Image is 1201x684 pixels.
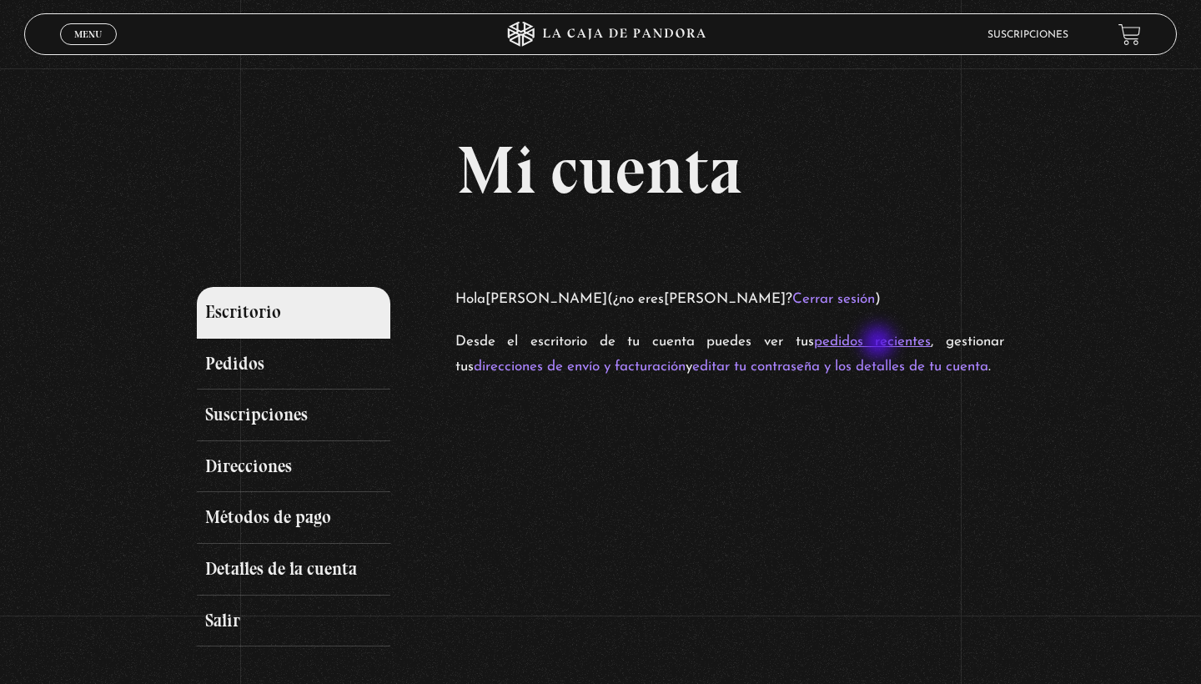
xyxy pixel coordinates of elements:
a: Suscripciones [197,390,390,441]
a: direcciones de envío y facturación [474,360,686,374]
strong: [PERSON_NAME] [664,292,786,306]
span: Menu [74,29,102,39]
a: pedidos recientes [814,334,932,349]
a: View your shopping cart [1118,23,1141,46]
a: Salir [197,596,390,647]
a: Métodos de pago [197,492,390,544]
h1: Mi cuenta [197,137,1004,204]
span: Cerrar [69,43,108,55]
a: Suscripciones [987,30,1068,40]
nav: Páginas de cuenta [197,287,439,646]
a: Direcciones [197,441,390,493]
a: Detalles de la cuenta [197,544,390,596]
a: Cerrar sesión [792,292,875,306]
a: editar tu contraseña y los detalles de tu cuenta [692,360,988,374]
a: Escritorio [197,287,390,339]
p: Desde el escritorio de tu cuenta puedes ver tus , gestionar tus y . [455,329,1004,380]
a: Pedidos [197,339,390,390]
strong: [PERSON_NAME] [485,292,607,306]
p: Hola (¿no eres ? ) [455,287,1004,313]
